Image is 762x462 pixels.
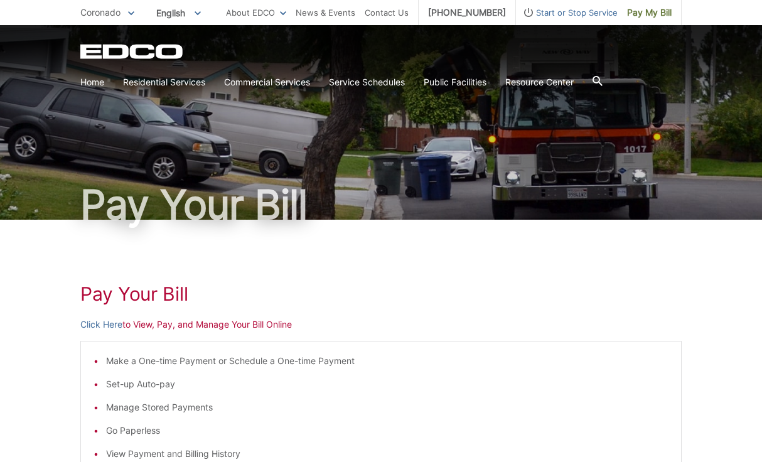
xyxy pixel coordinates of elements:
li: Manage Stored Payments [106,400,668,414]
li: Set-up Auto-pay [106,377,668,391]
h1: Pay Your Bill [80,282,682,305]
a: News & Events [296,6,355,19]
li: Go Paperless [106,424,668,438]
li: Make a One-time Payment or Schedule a One-time Payment [106,354,668,368]
p: to View, Pay, and Manage Your Bill Online [80,318,682,331]
span: Pay My Bill [627,6,672,19]
a: Commercial Services [224,75,310,89]
span: Coronado [80,7,121,18]
a: Click Here [80,318,122,331]
a: Contact Us [365,6,409,19]
h1: Pay Your Bill [80,185,682,225]
a: EDCD logo. Return to the homepage. [80,44,185,59]
a: Residential Services [123,75,205,89]
a: About EDCO [226,6,286,19]
span: English [147,3,210,23]
a: Resource Center [505,75,574,89]
a: Public Facilities [424,75,486,89]
a: Home [80,75,104,89]
li: View Payment and Billing History [106,447,668,461]
a: Service Schedules [329,75,405,89]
